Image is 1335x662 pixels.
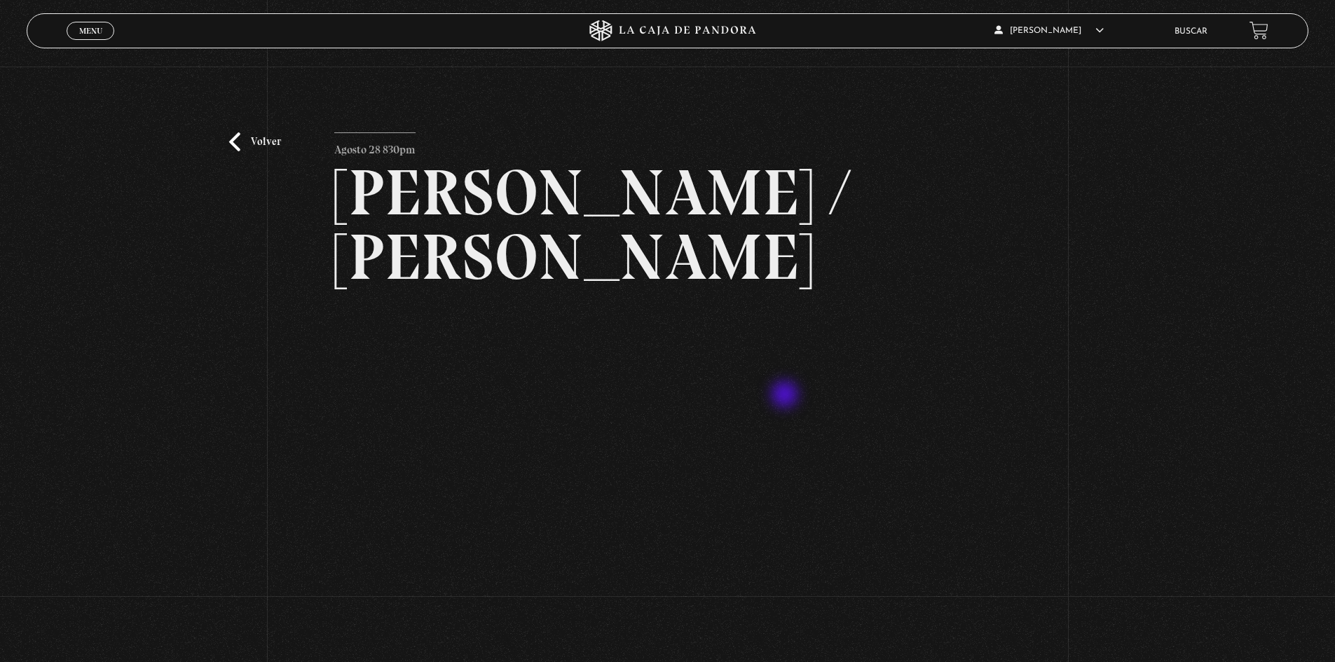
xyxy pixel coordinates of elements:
[1250,21,1268,40] a: View your shopping cart
[229,132,281,151] a: Volver
[994,27,1104,35] span: [PERSON_NAME]
[1175,27,1207,36] a: Buscar
[334,160,1001,289] h2: [PERSON_NAME] / [PERSON_NAME]
[74,39,107,48] span: Cerrar
[334,132,416,160] p: Agosto 28 830pm
[79,27,102,35] span: Menu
